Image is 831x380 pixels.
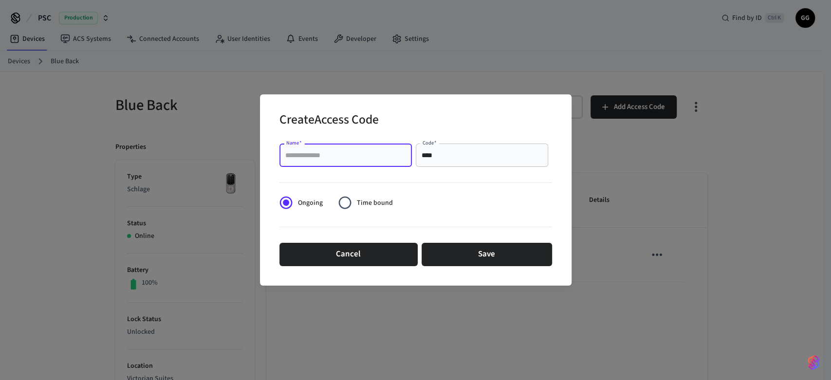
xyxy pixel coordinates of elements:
[279,106,379,136] h2: Create Access Code
[422,243,552,266] button: Save
[279,243,418,266] button: Cancel
[298,198,323,208] span: Ongoing
[357,198,393,208] span: Time bound
[808,355,819,370] img: SeamLogoGradient.69752ec5.svg
[423,139,437,146] label: Code
[286,139,302,146] label: Name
